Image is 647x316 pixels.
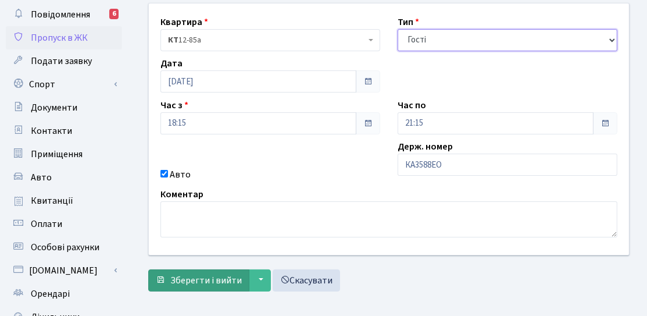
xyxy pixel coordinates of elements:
[160,187,203,201] label: Коментар
[6,282,122,306] a: Орендарі
[31,171,52,184] span: Авто
[168,34,178,46] b: КТ
[31,8,90,21] span: Повідомлення
[168,34,366,46] span: <b>КТ</b>&nbsp;&nbsp;&nbsp;&nbsp;12-85а
[398,154,617,176] input: AA0001AA
[6,49,122,73] a: Подати заявку
[6,143,122,166] a: Приміщення
[6,96,122,119] a: Документи
[31,148,83,161] span: Приміщення
[160,15,208,29] label: Квартира
[160,56,183,70] label: Дата
[398,140,453,154] label: Держ. номер
[6,73,122,96] a: Спорт
[31,287,70,300] span: Орендарі
[6,26,122,49] a: Пропуск в ЖК
[170,168,191,182] label: Авто
[109,9,119,19] div: 6
[31,101,77,114] span: Документи
[6,166,122,189] a: Авто
[6,212,122,236] a: Оплати
[31,194,73,207] span: Квитанції
[273,269,340,292] a: Скасувати
[170,274,242,287] span: Зберегти і вийти
[31,31,88,44] span: Пропуск в ЖК
[160,29,380,51] span: <b>КТ</b>&nbsp;&nbsp;&nbsp;&nbsp;12-85а
[398,15,419,29] label: Тип
[6,259,122,282] a: [DOMAIN_NAME]
[398,98,426,112] label: Час по
[160,98,188,112] label: Час з
[6,189,122,212] a: Квитанції
[31,125,72,137] span: Контакти
[31,218,62,230] span: Оплати
[148,269,249,292] button: Зберегти і вийти
[6,236,122,259] a: Особові рахунки
[31,241,99,254] span: Особові рахунки
[6,119,122,143] a: Контакти
[6,3,122,26] a: Повідомлення6
[31,55,92,68] span: Подати заявку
